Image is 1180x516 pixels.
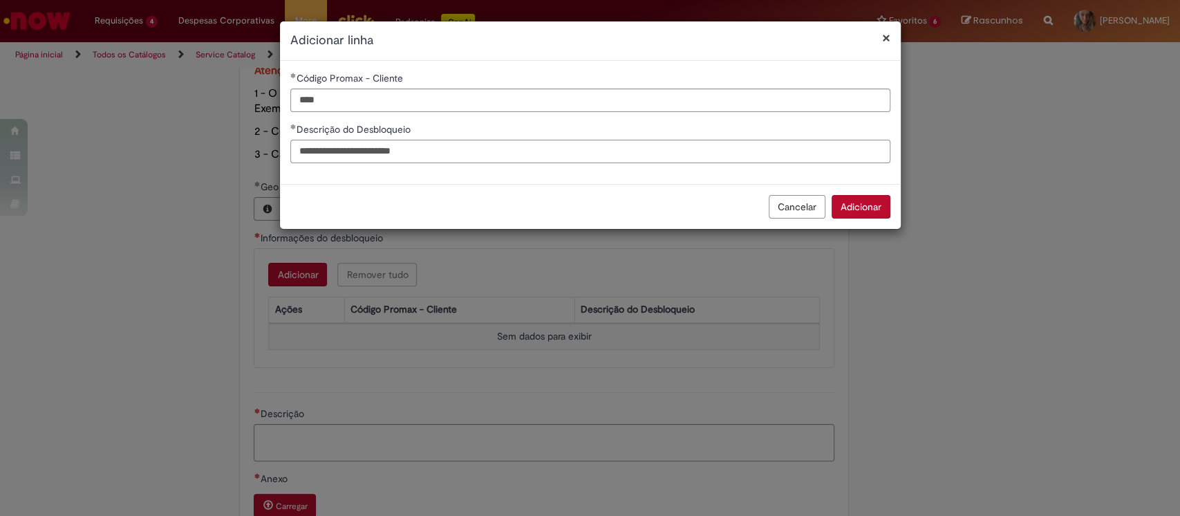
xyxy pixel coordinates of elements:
[290,124,297,129] span: Obrigatório Preenchido
[769,195,825,219] button: Cancelar
[290,89,890,112] input: Código Promax - Cliente
[297,72,406,84] span: Código Promax - Cliente
[832,195,890,219] button: Adicionar
[290,32,890,50] h2: Adicionar linha
[290,73,297,78] span: Obrigatório Preenchido
[882,30,890,45] button: Fechar modal
[290,140,890,163] input: Descrição do Desbloqueio
[297,123,413,136] span: Descrição do Desbloqueio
